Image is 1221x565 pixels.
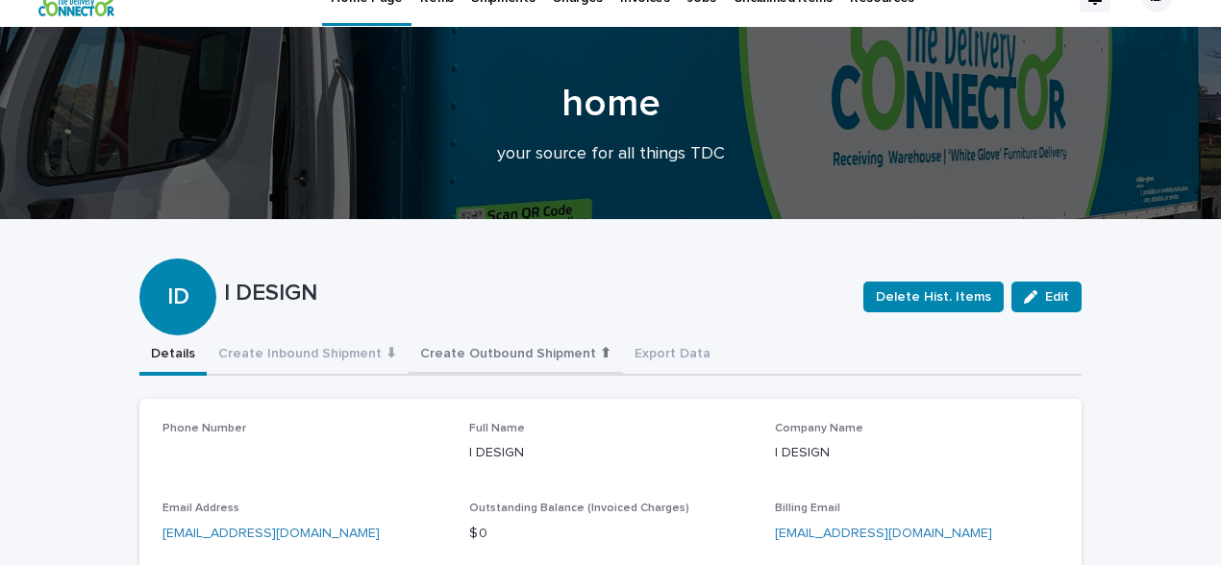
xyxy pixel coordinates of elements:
button: Create Inbound Shipment ⬇ [207,335,409,376]
p: $ 0 [469,524,753,544]
span: Phone Number [162,423,246,434]
button: Create Outbound Shipment ⬆ [409,335,623,376]
span: Email Address [162,503,239,514]
button: Delete Hist. Items [863,282,1004,312]
button: Details [139,335,207,376]
button: Edit [1011,282,1082,312]
a: [EMAIL_ADDRESS][DOMAIN_NAME] [775,527,992,540]
span: Billing Email [775,503,840,514]
span: Full Name [469,423,525,434]
span: Outstanding Balance (Invoiced Charges) [469,503,689,514]
span: Company Name [775,423,863,434]
span: Edit [1045,290,1069,304]
a: [EMAIL_ADDRESS][DOMAIN_NAME] [162,527,380,540]
p: your source for all things TDC [226,144,995,165]
p: I DESIGN [469,443,753,463]
h1: home [139,81,1082,127]
p: I DESIGN [775,443,1059,463]
button: Export Data [623,335,722,376]
span: Delete Hist. Items [876,287,991,307]
p: I DESIGN [224,280,848,307]
div: ID [139,207,216,311]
